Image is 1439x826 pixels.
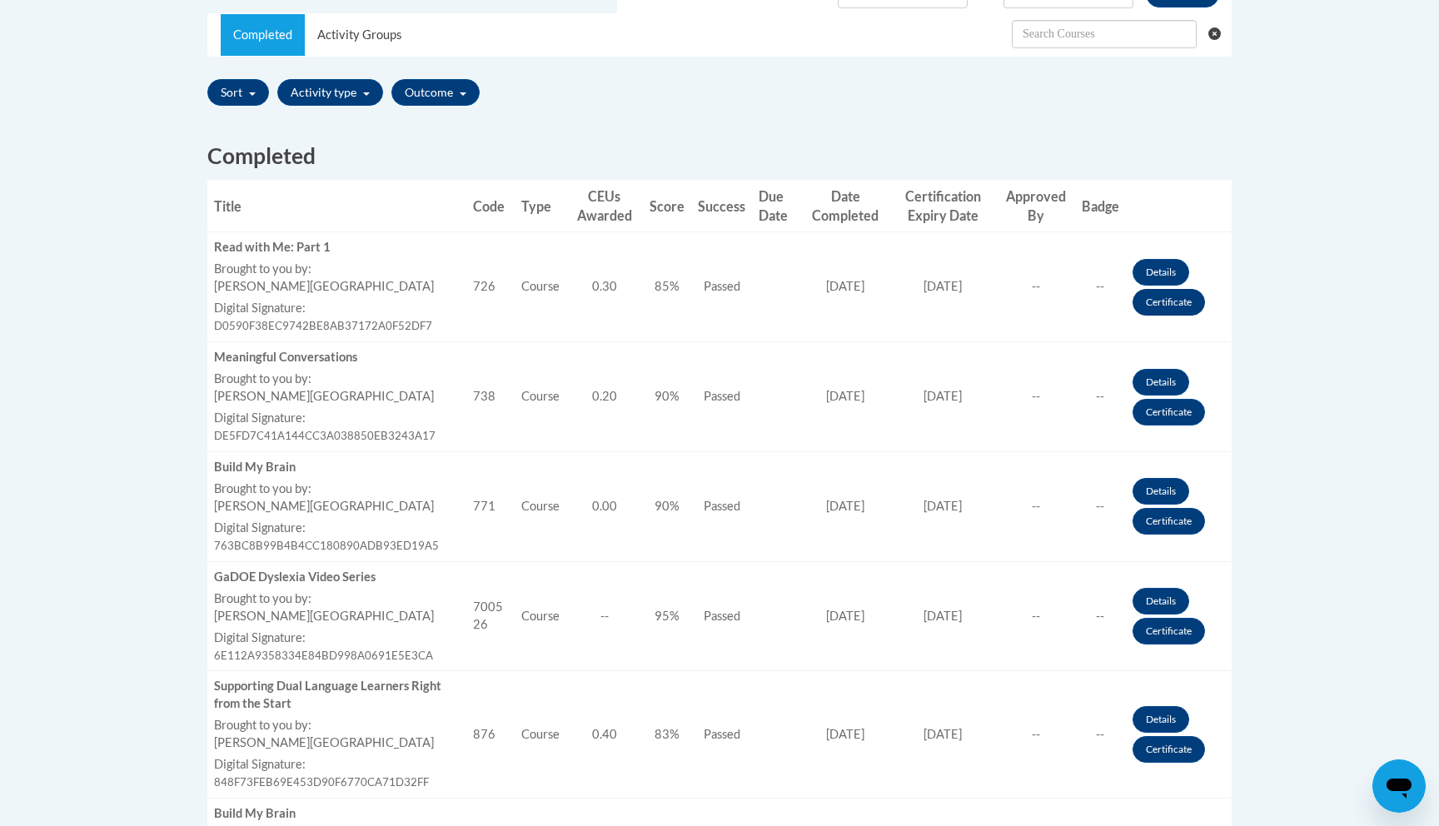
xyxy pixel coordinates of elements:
td: -- [997,451,1075,561]
a: Activity Groups [305,14,414,56]
label: Brought to you by: [214,717,460,734]
a: Completed [221,14,305,56]
td: Actions [1126,671,1232,799]
span: [DATE] [924,389,962,403]
td: Course [515,451,566,561]
div: Build My Brain [214,459,460,476]
td: Course [515,561,566,671]
td: -- [1075,232,1126,342]
td: -- [1075,342,1126,452]
td: Passed [691,561,752,671]
a: Details button [1133,706,1189,733]
label: Digital Signature: [214,410,460,427]
td: -- [997,561,1075,671]
span: [DATE] [826,727,864,741]
span: [PERSON_NAME][GEOGRAPHIC_DATA] [214,499,434,513]
span: [DATE] [924,609,962,623]
span: 85% [655,279,680,293]
div: 0.40 [573,726,636,744]
label: Brought to you by: [214,371,460,388]
a: Certificate [1133,508,1205,535]
td: Course [515,342,566,452]
label: Digital Signature: [214,629,460,647]
span: [DATE] [826,389,864,403]
span: [PERSON_NAME][GEOGRAPHIC_DATA] [214,609,434,623]
a: Certificate [1133,618,1205,644]
span: 90% [655,389,680,403]
th: Actions [1126,180,1232,232]
label: Digital Signature: [214,520,460,537]
div: Read with Me: Part 1 [214,239,460,256]
span: [PERSON_NAME][GEOGRAPHIC_DATA] [214,389,434,403]
iframe: Button to launch messaging window [1372,759,1426,813]
td: Passed [691,342,752,452]
span: 90% [655,499,680,513]
a: Details button [1133,478,1189,505]
td: Course [515,671,566,799]
span: [DATE] [924,279,962,293]
th: Score [643,180,691,232]
label: Brought to you by: [214,480,460,498]
div: Meaningful Conversations [214,349,460,366]
label: Digital Signature: [214,756,460,774]
td: -- [997,671,1075,799]
span: 83% [655,727,680,741]
button: Clear searching [1208,14,1231,54]
td: 771 [466,451,515,561]
td: 700526 [466,561,515,671]
div: Build My Brain [214,805,460,823]
span: 6E112A9358334E84BD998A0691E5E3CA [214,649,433,662]
span: 95% [655,609,680,623]
a: Certificate [1133,399,1205,425]
td: Course [515,232,566,342]
th: Title [207,180,466,232]
span: [PERSON_NAME][GEOGRAPHIC_DATA] [214,735,434,749]
td: Passed [691,671,752,799]
span: D0590F38EC9742BE8AB37172A0F52DF7 [214,319,432,332]
span: [DATE] [826,609,864,623]
td: -- [997,342,1075,452]
label: Digital Signature: [214,300,460,317]
td: Actions [1126,451,1232,561]
td: Actions [1126,561,1232,671]
td: -- [1075,451,1126,561]
th: Code [466,180,515,232]
a: Details button [1133,259,1189,286]
div: 0.00 [573,498,636,515]
th: Certification Expiry Date [889,180,997,232]
th: Due Date [752,180,801,232]
div: GaDOE Dyslexia Video Series [214,569,460,586]
div: 0.30 [573,278,636,296]
td: Actions [1126,342,1232,452]
div: Supporting Dual Language Learners Right from the Start [214,678,460,713]
span: [DATE] [826,499,864,513]
td: -- [1075,671,1126,799]
td: -- [1075,561,1126,671]
td: 726 [466,232,515,342]
label: Brought to you by: [214,261,460,278]
span: [DATE] [924,499,962,513]
h2: Completed [207,141,1232,172]
input: Search Withdrawn Transcripts [1012,20,1197,48]
th: Type [515,180,566,232]
a: Details button [1133,369,1189,396]
span: [DATE] [924,727,962,741]
th: CEUs Awarded [566,180,643,232]
label: Brought to you by: [214,590,460,608]
a: Certificate [1133,289,1205,316]
th: Date Completed [801,180,889,232]
span: DE5FD7C41A144CC3A038850EB3243A17 [214,429,436,442]
button: Activity type [277,79,383,106]
span: [DATE] [826,279,864,293]
th: Success [691,180,752,232]
td: Passed [691,232,752,342]
div: -- [573,608,636,625]
a: Certificate [1133,736,1205,763]
td: 876 [466,671,515,799]
td: -- [997,232,1075,342]
span: [PERSON_NAME][GEOGRAPHIC_DATA] [214,279,434,293]
span: 848F73FEB69E453D90F6770CA71D32FF [214,775,429,789]
td: 738 [466,342,515,452]
a: Details button [1133,588,1189,615]
button: Outcome [391,79,480,106]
